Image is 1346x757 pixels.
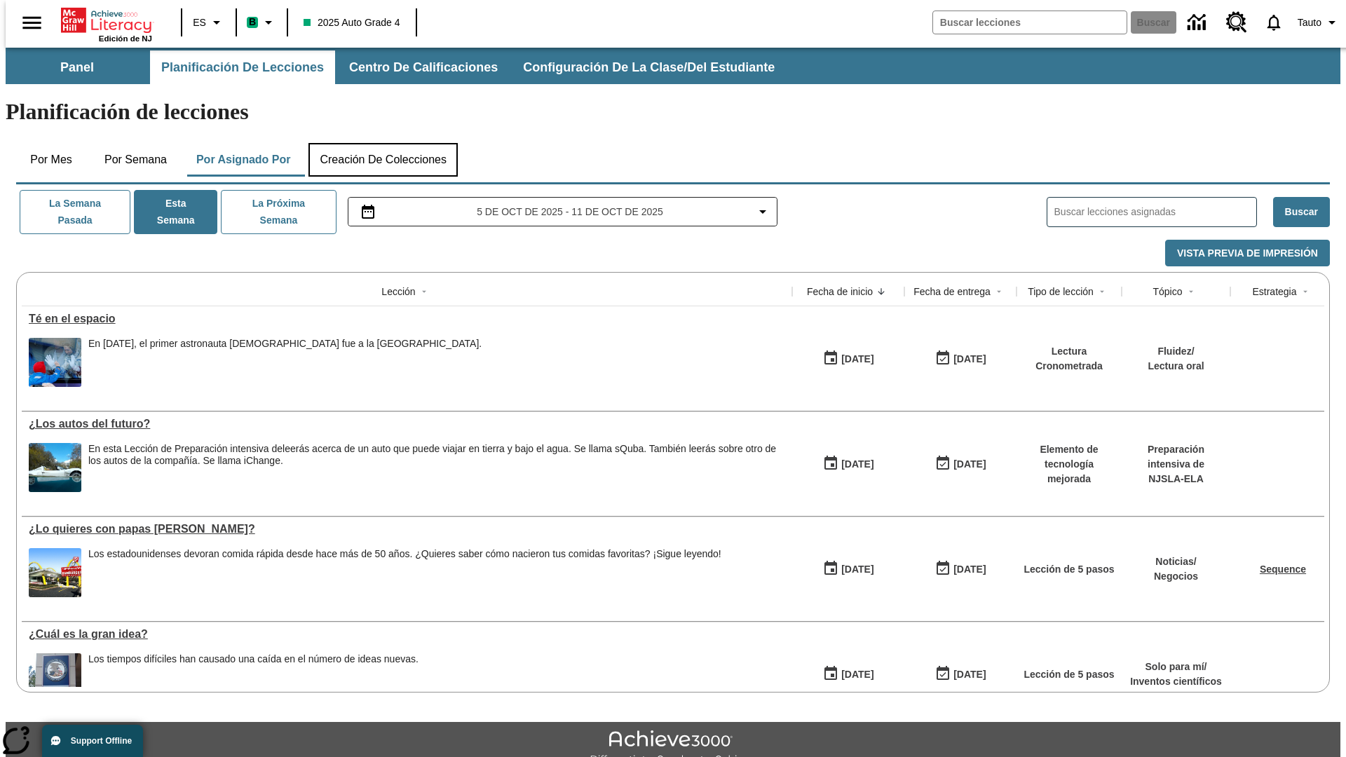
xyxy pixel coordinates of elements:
button: Abrir el menú lateral [11,2,53,43]
div: ¿Lo quieres con papas fritas? [29,523,785,536]
button: Planificación de lecciones [150,50,335,84]
div: [DATE] [841,666,873,683]
button: Panel [7,50,147,84]
button: Sort [991,283,1007,300]
a: Centro de recursos, Se abrirá en una pestaña nueva. [1218,4,1256,41]
div: Estrategia [1252,285,1296,299]
button: 07/14/25: Primer día en que estuvo disponible la lección [818,556,878,582]
button: Lenguaje: ES, Selecciona un idioma [186,10,231,35]
button: Sort [873,283,890,300]
a: Sequence [1260,564,1306,575]
div: En [DATE], el primer astronauta [DEMOGRAPHIC_DATA] fue a la [GEOGRAPHIC_DATA]. [88,338,482,350]
div: Subbarra de navegación [6,50,787,84]
a: Portada [61,6,152,34]
div: ¿Los autos del futuro? [29,418,785,430]
p: Lección de 5 pasos [1024,562,1114,577]
p: Lección de 5 pasos [1024,667,1114,682]
button: Por mes [16,143,86,177]
span: Panel [60,60,94,76]
button: Centro de calificaciones [338,50,509,84]
button: Sort [1297,283,1314,300]
p: Inventos científicos [1130,674,1222,689]
p: Solo para mí / [1130,660,1222,674]
button: 07/23/25: Primer día en que estuvo disponible la lección [818,451,878,477]
img: Un automóvil de alta tecnología flotando en el agua. [29,443,81,492]
div: Fecha de inicio [807,285,873,299]
button: Configuración de la clase/del estudiante [512,50,786,84]
p: Preparación intensiva de NJSLA-ELA [1129,442,1223,486]
button: Sort [1094,283,1110,300]
div: [DATE] [841,350,873,368]
a: Centro de información [1179,4,1218,42]
button: Support Offline [42,725,143,757]
div: [DATE] [953,350,986,368]
button: Sort [1183,283,1199,300]
a: ¿Lo quieres con papas fritas?, Lecciones [29,523,785,536]
div: Tópico [1153,285,1182,299]
button: 06/30/26: Último día en que podrá accederse la lección [930,451,991,477]
button: Creación de colecciones [308,143,458,177]
button: Perfil/Configuración [1292,10,1346,35]
p: Negocios [1154,569,1198,584]
span: 2025 Auto Grade 4 [304,15,400,30]
testabrev: leerás acerca de un auto que puede viajar en tierra y bajo el agua. Se llama sQuba. También leerá... [88,443,776,466]
input: Buscar campo [933,11,1127,34]
button: Vista previa de impresión [1165,240,1330,267]
div: En diciembre de 2015, el primer astronauta británico fue a la Estación Espacial Internacional. [88,338,482,387]
span: 5 de oct de 2025 - 11 de oct de 2025 [477,205,663,219]
div: Tipo de lección [1028,285,1094,299]
div: Té en el espacio [29,313,785,325]
p: Fluidez / [1148,344,1204,359]
div: [DATE] [841,561,873,578]
button: Por asignado por [185,143,302,177]
button: Buscar [1273,197,1330,227]
button: Esta semana [134,190,217,234]
div: Lección [381,285,415,299]
input: Buscar lecciones asignadas [1054,202,1256,222]
button: 04/07/25: Primer día en que estuvo disponible la lección [818,661,878,688]
div: [DATE] [953,666,986,683]
div: Subbarra de navegación [6,48,1340,84]
span: Edición de NJ [99,34,152,43]
div: Los estadounidenses devoran comida rápida desde hace más de 50 años. ¿Quieres saber cómo nacieron... [88,548,721,597]
span: En esta Lección de Preparación intensiva de leerás acerca de un auto que puede viajar en tierra y... [88,443,785,492]
svg: Collapse Date Range Filter [754,203,771,220]
div: [DATE] [841,456,873,473]
button: 04/13/26: Último día en que podrá accederse la lección [930,661,991,688]
span: B [249,13,256,31]
div: [DATE] [953,456,986,473]
img: Un astronauta, el primero del Reino Unido que viaja a la Estación Espacial Internacional, saluda ... [29,338,81,387]
p: Noticias / [1154,554,1198,569]
h1: Planificación de lecciones [6,99,1340,125]
div: [DATE] [953,561,986,578]
button: 07/20/26: Último día en que podrá accederse la lección [930,556,991,582]
img: Uno de los primeros locales de McDonald's, con el icónico letrero rojo y los arcos amarillos. [29,548,81,597]
img: Letrero cerca de un edificio dice Oficina de Patentes y Marcas de los Estados Unidos. La economía... [29,653,81,702]
span: Planificación de lecciones [161,60,324,76]
p: Lectura Cronometrada [1024,344,1115,374]
div: Los tiempos difíciles han causado una caída en el número de ideas nuevas. [88,653,419,665]
button: Seleccione el intervalo de fechas opción del menú [354,203,772,220]
a: Té en el espacio, Lecciones [29,313,785,325]
span: Centro de calificaciones [349,60,498,76]
span: Tauto [1298,15,1321,30]
button: La semana pasada [20,190,130,234]
p: Elemento de tecnología mejorada [1024,442,1115,486]
button: Boost El color de la clase es verde menta. Cambiar el color de la clase. [241,10,283,35]
p: Lectura oral [1148,359,1204,374]
div: Los estadounidenses devoran comida rápida desde hace más de 50 años. ¿Quieres saber cómo nacieron... [88,548,721,560]
button: La próxima semana [221,190,336,234]
div: Portada [61,5,152,43]
button: 10/12/25: Último día en que podrá accederse la lección [930,346,991,372]
div: ¿Cuál es la gran idea? [29,628,785,641]
a: ¿Los autos del futuro? , Lecciones [29,418,785,430]
span: ES [193,15,206,30]
span: Configuración de la clase/del estudiante [523,60,775,76]
div: En esta Lección de Preparación intensiva de [88,443,785,467]
button: Sort [416,283,433,300]
div: Fecha de entrega [913,285,991,299]
div: Los tiempos difíciles han causado una caída en el número de ideas nuevas. [88,653,419,702]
